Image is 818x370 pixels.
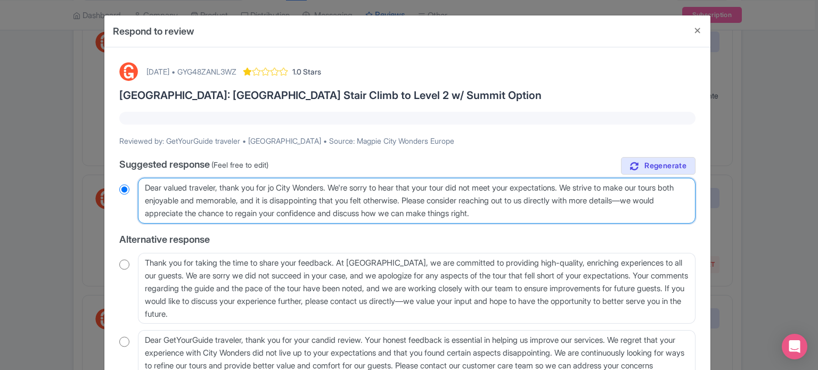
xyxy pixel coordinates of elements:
span: Suggested response [119,159,210,170]
span: 1.0 Stars [292,66,321,77]
span: Alternative response [119,234,210,245]
p: Reviewed by: GetYourGuide traveler • [GEOGRAPHIC_DATA] • Source: Magpie City Wonders Europe [119,135,696,146]
img: GetYourGuide Logo [119,62,138,81]
a: Regenerate [621,157,696,175]
h3: [GEOGRAPHIC_DATA]: [GEOGRAPHIC_DATA] Stair Climb to Level 2 w/ Summit Option [119,89,696,101]
button: Close [685,15,710,46]
textarea: Thank you for taking the time to share your feedback. At [GEOGRAPHIC_DATA], we are committed to p... [138,253,696,324]
span: (Feel free to edit) [211,160,268,169]
textarea: Dear valued traveler, thank you for sharing your thoughts about your experience with City Wonders... [138,178,696,224]
span: Regenerate [644,161,686,171]
h4: Respond to review [113,24,194,38]
div: Open Intercom Messenger [782,334,807,359]
div: [DATE] • GYG48ZANL3WZ [146,66,236,77]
